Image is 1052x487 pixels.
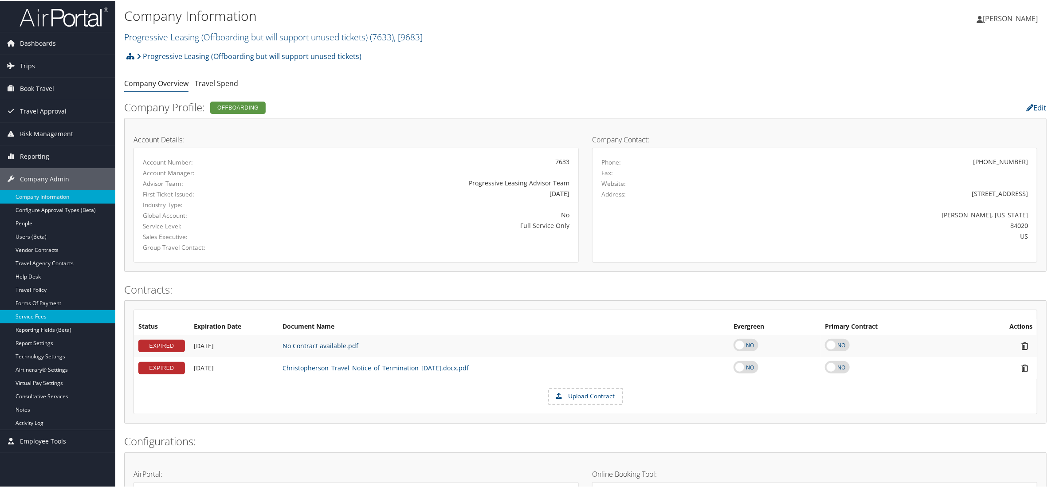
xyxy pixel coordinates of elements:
h2: Contracts: [124,281,1047,296]
h4: Company Contact: [592,135,1037,142]
div: Progressive Leasing Advisor Team [290,177,569,187]
span: Risk Management [20,122,73,144]
a: Edit [1027,102,1047,112]
a: No Contract available.pdf [283,341,358,349]
a: Christopherson_Travel_Notice_of_Termination_[DATE].docx.pdf [283,363,469,371]
label: Phone: [601,157,621,166]
i: Remove Contract [1017,363,1032,372]
a: [PERSON_NAME] [977,4,1047,31]
th: Evergreen [729,318,820,334]
div: Add/Edit Date [194,341,274,349]
div: [DATE] [290,188,569,197]
div: EXPIRED [138,361,185,373]
th: Status [134,318,189,334]
span: Reporting [20,145,49,167]
label: Global Account: [143,210,276,219]
label: Upload Contract [549,388,622,403]
span: Employee Tools [20,429,66,452]
h2: Configurations: [124,433,1047,448]
a: Company Overview [124,78,188,87]
th: Primary Contract [820,318,963,334]
span: ( 7633 ) [370,30,394,42]
h4: Online Booking Tool: [592,470,1037,477]
h4: AirPortal: [133,470,579,477]
label: Address: [601,189,626,198]
div: [STREET_ADDRESS] [711,188,1028,197]
div: [PERSON_NAME], [US_STATE] [711,209,1028,219]
th: Actions [963,318,1037,334]
div: EXPIRED [138,339,185,351]
label: Service Level: [143,221,276,230]
th: Expiration Date [189,318,278,334]
h2: Company Profile: [124,99,735,114]
div: No [290,209,569,219]
a: Travel Spend [195,78,238,87]
span: Book Travel [20,77,54,99]
div: Add/Edit Date [194,363,274,371]
div: 84020 [711,220,1028,229]
span: [DATE] [194,363,214,371]
label: First Ticket Issued: [143,189,276,198]
label: Advisor Team: [143,178,276,187]
span: [PERSON_NAME] [983,13,1038,23]
div: 7633 [290,156,569,165]
span: Travel Approval [20,99,67,122]
a: Progressive Leasing (Offboarding but will support unused tickets) [124,30,423,42]
label: Website: [601,178,626,187]
label: Sales Executive: [143,232,276,240]
th: Document Name [278,318,729,334]
a: Progressive Leasing (Offboarding but will support unused tickets) [137,47,361,64]
div: Full Service Only [290,220,569,229]
div: Offboarding [210,101,266,113]
label: Account Manager: [143,168,276,177]
i: Remove Contract [1017,341,1032,350]
div: US [711,231,1028,240]
span: Dashboards [20,31,56,54]
h1: Company Information [124,6,739,24]
h4: Account Details: [133,135,579,142]
label: Fax: [601,168,613,177]
span: [DATE] [194,341,214,349]
label: Account Number: [143,157,276,166]
span: Trips [20,54,35,76]
span: Company Admin [20,167,69,189]
div: [PHONE_NUMBER] [973,156,1028,165]
span: , [ 9683 ] [394,30,423,42]
img: airportal-logo.png [20,6,108,27]
label: Industry Type: [143,200,276,208]
label: Group Travel Contact: [143,242,276,251]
